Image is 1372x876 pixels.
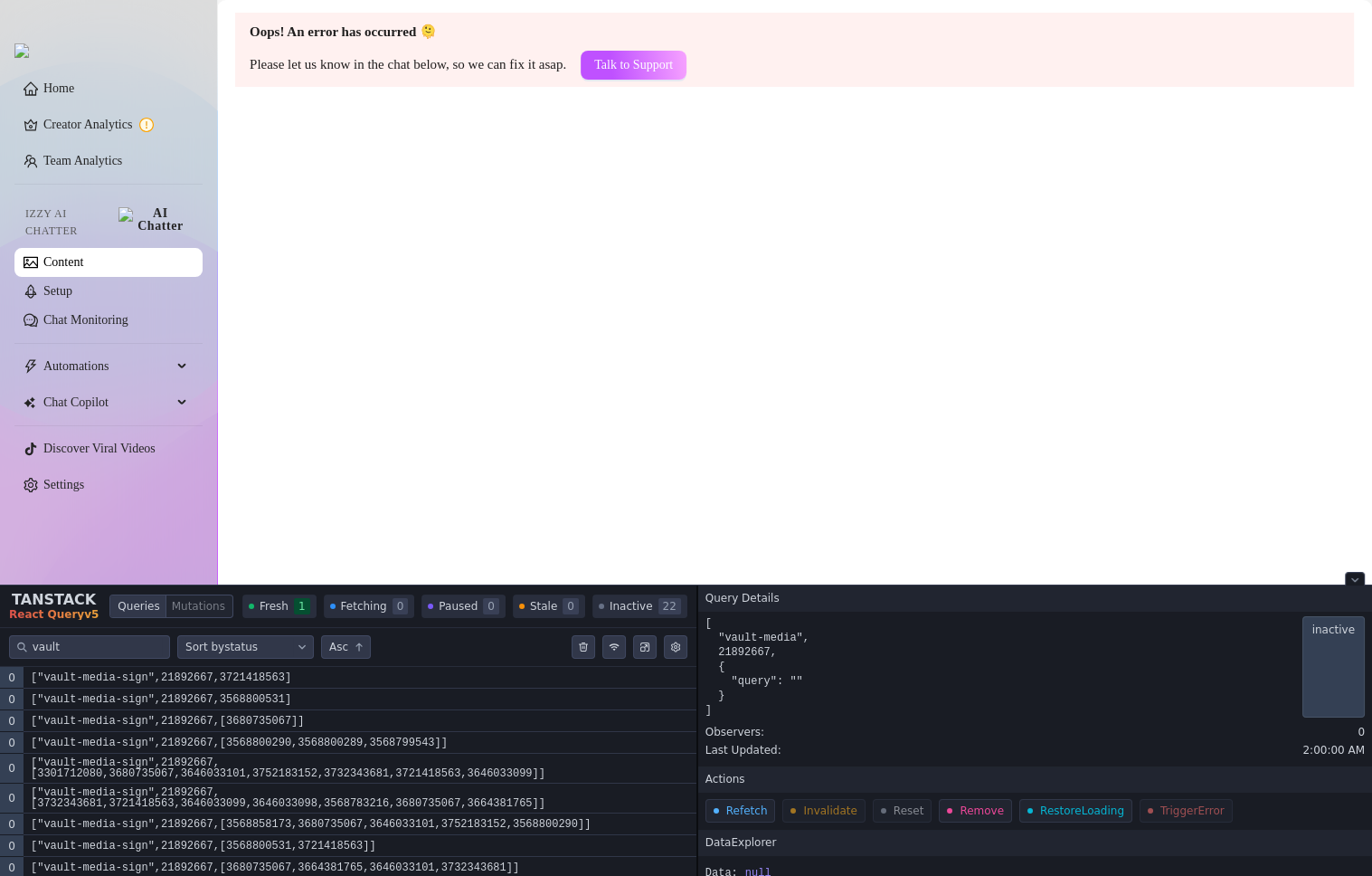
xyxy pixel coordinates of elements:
[24,732,696,754] code: ["vault-media-sign",21892667,[3568800290,3568800289,3568799543]]
[24,359,38,374] span: thunderbolt
[1302,616,1365,718] span: inactive
[24,835,696,857] code: ["vault-media-sign",21892667,[3568800531,3721418563]]
[782,799,865,823] button: Invalidate
[592,595,687,618] button: Inactive22
[341,600,387,613] span: Fetching
[43,352,172,381] span: Automations
[43,255,83,269] a: Content
[9,609,99,620] span: React Query v 5
[939,799,1012,823] button: Remove
[250,57,686,71] span: Please let us know in the chat below, so we can fix it asap.
[166,595,232,617] label: Toggle Mutations View
[705,799,776,823] button: Refetch
[610,600,653,613] span: Inactive
[1345,572,1365,586] button: Close tanstack query devtools
[118,207,188,233] img: AI Chatter
[33,638,162,656] input: Filter queries by query key
[24,396,35,409] img: Chat Copilot
[873,799,932,823] button: Reset
[698,586,1372,611] div: Query Details
[24,814,696,835] code: ["vault-media-sign",21892667,[3568858173,3680735067,3646033101,3752183152,3568800290]]
[24,754,696,784] code: ["vault-media-sign",21892667,[3301712080,3680735067,3646033101,3752183152,3732343681,3721418563,3...
[43,154,122,167] a: Team Analytics
[329,638,348,656] span: Asc
[110,595,165,617] label: Toggle Queries View
[594,58,673,72] span: Talk to Support
[43,388,172,417] span: Chat Copilot
[1302,741,1365,759] span: 2:00:00 AM
[698,766,1372,792] div: Actions
[633,635,657,659] button: Open in picture-in-picture mode
[581,51,686,80] button: Talk to Support
[24,667,696,689] code: ["vault-media-sign",21892667,3721418563]
[43,110,188,139] a: Creator Analytics exclamation-circle
[421,595,506,618] button: Paused0
[25,205,111,240] span: Izzy AI Chatter
[321,635,371,659] button: Sort order ascending
[9,593,99,620] button: Close Tanstack query devtools
[483,598,499,614] span: 0
[294,598,310,614] span: 1
[439,600,478,613] span: Paused
[43,284,72,298] a: Setup
[658,598,681,614] span: 22
[43,478,84,491] a: Settings
[393,598,409,614] span: 0
[705,616,809,718] code: [ "vault-media", 21892667, { "query": "" } ]
[705,741,781,759] span: Last Updated:
[250,24,437,39] strong: Oops! An error has occurred 🫠
[1358,723,1365,741] span: 0
[43,442,156,455] a: Discover Viral Videos
[14,43,29,58] img: logo.svg
[24,784,696,814] code: ["vault-media-sign",21892667,[3732343681,3721418563,3646033099,3646033098,3568783216,3680735067,3...
[572,635,595,659] button: Clear query cache
[24,689,696,710] code: ["vault-media-sign",21892667,3568800531]
[602,635,626,659] button: Mock offline behavior
[1140,799,1233,823] button: TriggerError
[43,313,128,327] a: Chat Monitoring
[530,600,557,613] span: Stale
[513,595,585,618] button: Stale0
[563,598,579,614] span: 0
[698,830,1372,855] div: Data Explorer
[9,593,99,607] span: TANSTACK
[242,595,317,618] button: Fresh1
[1019,799,1132,823] button: RestoreLoading
[43,81,74,95] a: Home
[260,600,289,613] span: Fresh
[705,723,764,741] span: Observers:
[24,710,696,732] code: ["vault-media-sign",21892667,[3680735067]]
[324,595,415,618] button: Fetching0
